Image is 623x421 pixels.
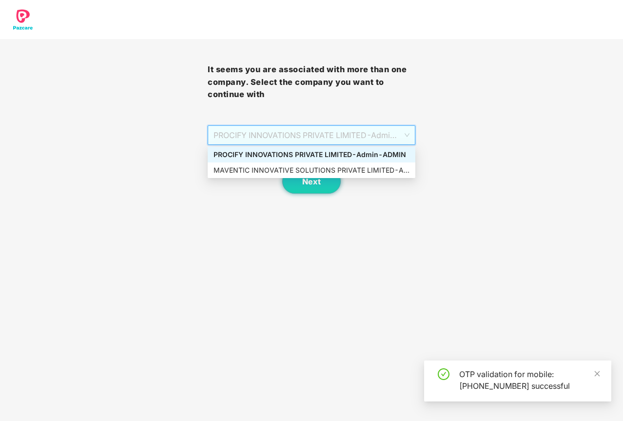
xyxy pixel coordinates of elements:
[214,126,409,144] span: PROCIFY INNOVATIONS PRIVATE LIMITED - Admin - ADMIN
[282,169,341,194] button: Next
[438,368,449,380] span: check-circle
[214,149,409,160] div: PROCIFY INNOVATIONS PRIVATE LIMITED - Admin - ADMIN
[459,368,600,392] div: OTP validation for mobile: [PHONE_NUMBER] successful
[214,165,409,176] div: MAVENTIC INNOVATIVE SOLUTIONS PRIVATE LIMITED - Admin - ADMIN
[594,370,601,377] span: close
[302,177,321,186] span: Next
[208,63,415,101] h3: It seems you are associated with more than one company. Select the company you want to continue with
